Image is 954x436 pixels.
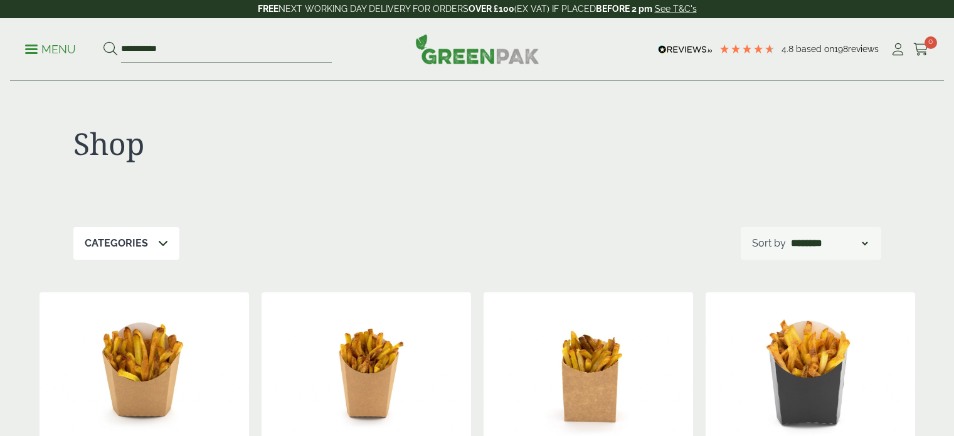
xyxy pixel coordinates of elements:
span: 4.8 [782,44,796,54]
p: Categories [85,236,148,251]
a: See T&C's [655,4,697,14]
select: Shop order [788,236,870,251]
a: Menu [25,42,76,55]
span: reviews [848,44,879,54]
i: My Account [890,43,906,56]
span: 198 [834,44,848,54]
strong: FREE [258,4,278,14]
span: Based on [796,44,834,54]
img: GreenPak Supplies [415,34,539,64]
a: 0 [913,40,929,59]
img: REVIEWS.io [658,45,713,54]
span: 0 [925,36,937,49]
strong: BEFORE 2 pm [596,4,652,14]
p: Sort by [752,236,786,251]
strong: OVER £100 [469,4,514,14]
p: Menu [25,42,76,57]
i: Cart [913,43,929,56]
h1: Shop [73,125,477,162]
div: 4.79 Stars [719,43,775,55]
